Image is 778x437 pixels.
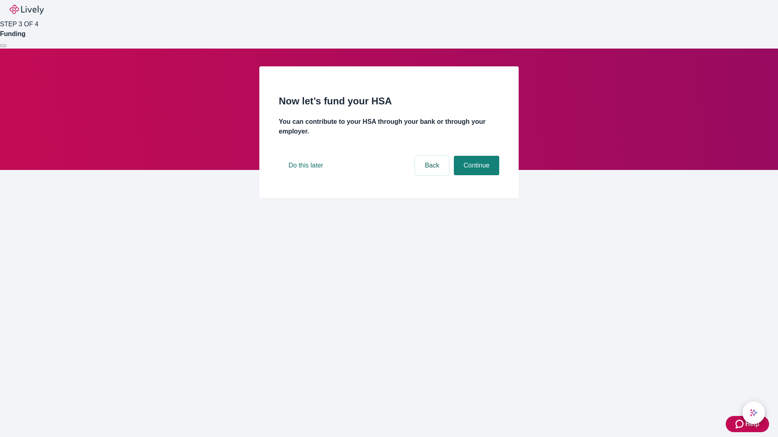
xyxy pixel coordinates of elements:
svg: Lively AI Assistant [750,409,758,417]
svg: Zendesk support icon [735,419,745,429]
button: Zendesk support iconHelp [726,416,769,432]
button: Back [415,156,449,175]
span: Help [745,419,759,429]
button: chat [742,401,765,424]
img: Lively [10,5,44,15]
h4: You can contribute to your HSA through your bank or through your employer. [279,117,499,136]
button: Do this later [279,156,333,175]
button: Continue [454,156,499,175]
h2: Now let’s fund your HSA [279,94,499,108]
